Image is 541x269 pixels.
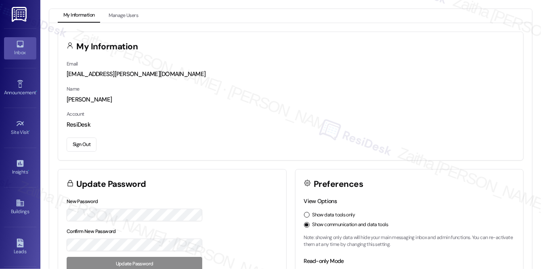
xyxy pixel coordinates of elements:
label: Confirm New Password [67,228,116,235]
p: Note: showing only data will hide your main messaging inbox and admin functions. You can re-activ... [304,234,515,248]
button: My Information [58,9,100,23]
img: ResiDesk Logo [12,7,28,22]
span: • [28,168,29,174]
h3: Preferences [314,180,363,189]
label: Show communication and data tools [312,221,388,229]
div: [EMAIL_ADDRESS][PERSON_NAME][DOMAIN_NAME] [67,70,515,78]
div: [PERSON_NAME] [67,95,515,104]
label: Account [67,111,84,117]
label: View Options [304,197,337,205]
button: Manage Users [103,9,144,23]
a: Buildings [4,196,36,218]
label: Read-only Mode [304,257,344,265]
h3: Update Password [77,180,146,189]
a: Inbox [4,37,36,59]
label: Show data tools only [312,212,355,219]
span: • [36,89,37,94]
label: Email [67,61,78,67]
button: Sign Out [67,138,96,152]
a: Site Visit • [4,117,36,139]
span: • [29,128,30,134]
a: Leads [4,236,36,258]
h3: My Information [77,42,138,51]
label: Name [67,86,80,92]
div: ResiDesk [67,121,515,129]
a: Insights • [4,157,36,178]
label: New Password [67,198,98,205]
